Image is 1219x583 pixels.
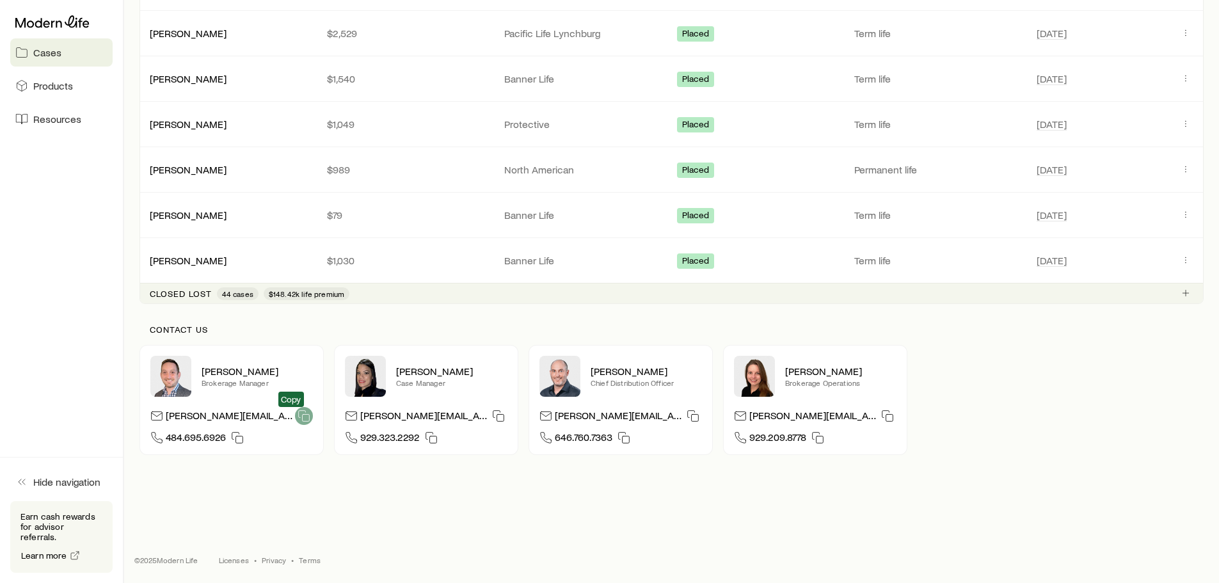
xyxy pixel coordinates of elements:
[219,555,249,565] a: Licenses
[150,209,227,221] a: [PERSON_NAME]
[396,365,507,378] p: [PERSON_NAME]
[202,365,313,378] p: [PERSON_NAME]
[854,27,1021,40] p: Term life
[1037,27,1067,40] span: [DATE]
[396,378,507,388] p: Case Manager
[360,431,420,448] span: 929.323.2292
[262,555,286,565] a: Privacy
[682,164,710,178] span: Placed
[150,209,227,222] div: [PERSON_NAME]
[749,431,806,448] span: 929.209.8778
[150,72,227,84] a: [PERSON_NAME]
[504,163,661,176] p: North American
[166,431,226,448] span: 484.695.6926
[1037,209,1067,221] span: [DATE]
[327,27,484,40] p: $2,529
[327,118,484,131] p: $1,049
[682,255,710,269] span: Placed
[1037,72,1067,85] span: [DATE]
[539,356,580,397] img: Dan Pierson
[854,72,1021,85] p: Term life
[682,28,710,42] span: Placed
[555,431,612,448] span: 646.760.7363
[150,118,227,131] div: [PERSON_NAME]
[150,118,227,130] a: [PERSON_NAME]
[327,163,484,176] p: $989
[150,254,227,266] a: [PERSON_NAME]
[360,409,487,426] p: [PERSON_NAME][EMAIL_ADDRESS][DOMAIN_NAME]
[1037,118,1067,131] span: [DATE]
[20,511,102,542] p: Earn cash rewards for advisor referrals.
[134,555,198,565] p: © 2025 Modern Life
[327,72,484,85] p: $1,540
[202,378,313,388] p: Brokerage Manager
[150,163,227,175] a: [PERSON_NAME]
[749,409,876,426] p: [PERSON_NAME][EMAIL_ADDRESS][DOMAIN_NAME]
[555,409,681,426] p: [PERSON_NAME][EMAIL_ADDRESS][DOMAIN_NAME]
[33,113,81,125] span: Resources
[150,72,227,86] div: [PERSON_NAME]
[785,365,896,378] p: [PERSON_NAME]
[166,409,292,426] p: [PERSON_NAME][EMAIL_ADDRESS][DOMAIN_NAME]
[10,468,113,496] button: Hide navigation
[150,254,227,268] div: [PERSON_NAME]
[33,475,100,488] span: Hide navigation
[150,27,227,40] div: [PERSON_NAME]
[10,38,113,67] a: Cases
[854,118,1021,131] p: Term life
[21,551,67,560] span: Learn more
[299,555,321,565] a: Terms
[591,378,702,388] p: Chief Distribution Officer
[345,356,386,397] img: Elana Hasten
[150,163,227,177] div: [PERSON_NAME]
[504,118,661,131] p: Protective
[504,254,661,267] p: Banner Life
[682,210,710,223] span: Placed
[854,209,1021,221] p: Term life
[269,289,344,299] span: $148.42k life premium
[734,356,775,397] img: Ellen Wall
[327,254,484,267] p: $1,030
[682,119,710,132] span: Placed
[254,555,257,565] span: •
[10,72,113,100] a: Products
[504,209,661,221] p: Banner Life
[854,163,1021,176] p: Permanent life
[504,72,661,85] p: Banner Life
[682,74,710,87] span: Placed
[591,365,702,378] p: [PERSON_NAME]
[854,254,1021,267] p: Term life
[1037,163,1067,176] span: [DATE]
[150,289,212,299] p: Closed lost
[1037,254,1067,267] span: [DATE]
[33,46,61,59] span: Cases
[150,356,191,397] img: Brandon Parry
[150,324,1193,335] p: Contact us
[222,289,253,299] span: 44 cases
[150,27,227,39] a: [PERSON_NAME]
[785,378,896,388] p: Brokerage Operations
[10,501,113,573] div: Earn cash rewards for advisor referrals.Learn more
[10,105,113,133] a: Resources
[291,555,294,565] span: •
[33,79,73,92] span: Products
[327,209,484,221] p: $79
[504,27,661,40] p: Pacific Life Lynchburg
